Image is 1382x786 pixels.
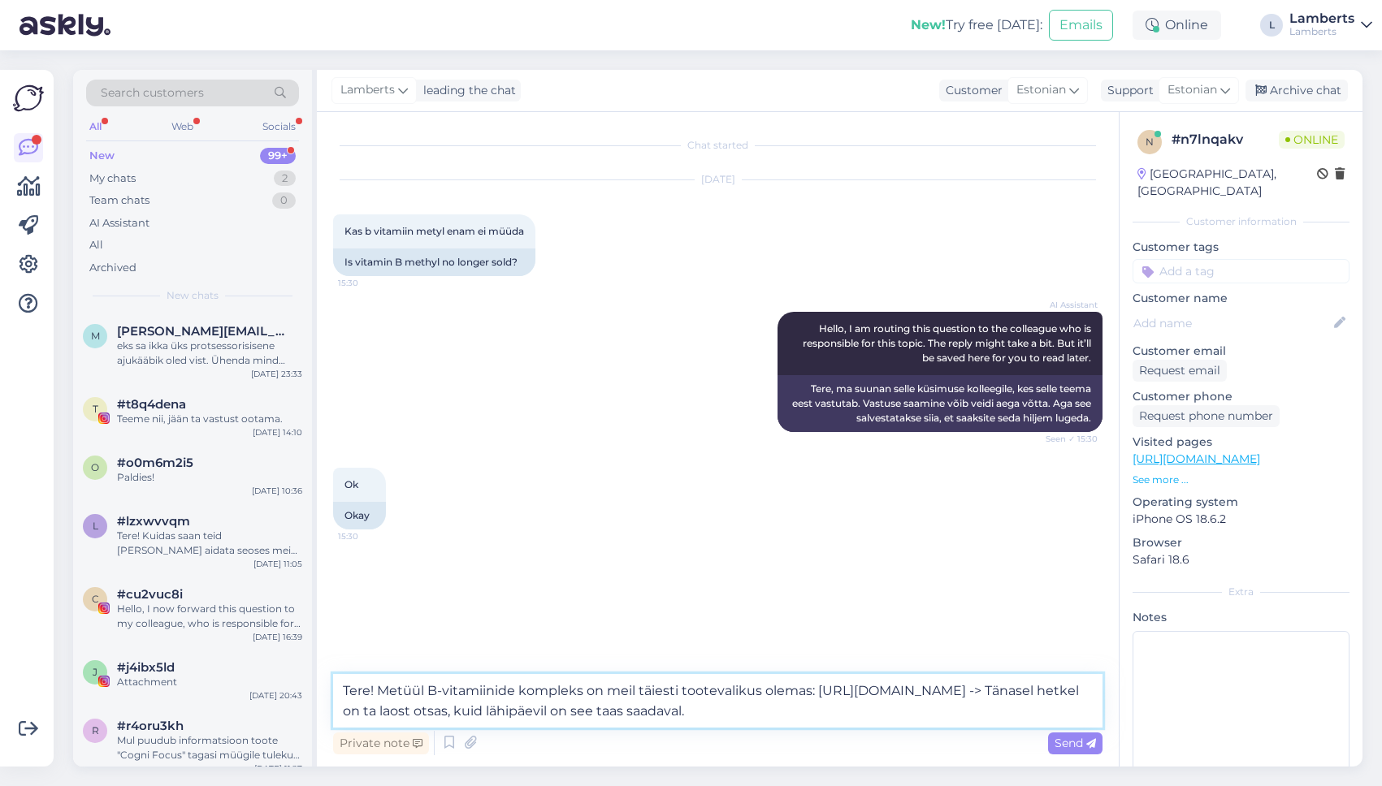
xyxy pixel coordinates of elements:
[1133,343,1350,360] p: Customer email
[1133,259,1350,283] input: Add a tag
[1133,239,1350,256] p: Customer tags
[1133,214,1350,229] div: Customer information
[1133,585,1350,599] div: Extra
[91,330,100,342] span: m
[117,719,184,733] span: #r4oru3kh
[92,724,99,736] span: r
[89,260,136,276] div: Archived
[1172,130,1279,149] div: # n7lnqakv
[254,762,302,775] div: [DATE] 11:27
[93,403,98,415] span: t
[89,171,136,187] div: My chats
[253,558,302,570] div: [DATE] 11:05
[89,192,149,209] div: Team chats
[1133,609,1350,626] p: Notes
[86,116,105,137] div: All
[117,514,190,529] span: #lzxwvvqm
[117,456,193,470] span: #o0m6m2i5
[117,470,302,485] div: Paldies!
[117,675,302,689] div: Attachment
[333,674,1103,728] textarea: Tere! Metüül B-vitamiinide kompleks on meil täiesti tootevalikus olemas: [URL][DOMAIN_NAME] -> Tä...
[1133,405,1280,427] div: Request phone number
[260,148,296,164] div: 99+
[1133,434,1350,451] p: Visited pages
[1289,12,1372,38] a: LambertsLamberts
[911,17,946,32] b: New!
[1289,25,1354,38] div: Lamberts
[1133,290,1350,307] p: Customer name
[1146,136,1154,148] span: n
[1101,82,1154,99] div: Support
[91,461,99,473] span: o
[939,82,1003,99] div: Customer
[167,288,219,303] span: New chats
[1246,80,1348,101] div: Archive chat
[1133,314,1331,332] input: Add name
[253,426,302,438] div: [DATE] 14:10
[1260,14,1283,37] div: L
[117,339,302,368] div: eks sa ikka üks protsessorisisene ajukääbik oled vist. Ühenda mind lihtsalt palun hommikul [PERSO...
[1133,451,1260,466] a: [URL][DOMAIN_NAME]
[417,82,516,99] div: leading the chat
[253,631,302,643] div: [DATE] 16:39
[117,602,302,631] div: Hello, I now forward this question to my colleague, who is responsible for this. The reply will b...
[117,397,186,412] span: #t8q4dena
[1137,166,1317,200] div: [GEOGRAPHIC_DATA], [GEOGRAPHIC_DATA]
[1133,511,1350,528] p: iPhone OS 18.6.2
[333,502,386,529] div: Okay
[1133,494,1350,511] p: Operating system
[1055,736,1096,750] span: Send
[1049,10,1113,41] button: Emails
[1279,131,1345,149] span: Online
[1168,81,1217,99] span: Estonian
[89,215,149,231] div: AI Assistant
[89,237,103,253] div: All
[1133,388,1350,405] p: Customer phone
[93,666,97,678] span: j
[333,732,429,754] div: Private note
[778,375,1103,432] div: Tere, ma suunan selle küsimuse kolleegile, kes selle teema eest vastutab. Vastuse saamine võib ve...
[89,148,115,164] div: New
[117,733,302,762] div: Mul puudub informatsioon toote "Cogni Focus" tagasi müügile tuleku kohta. [PERSON_NAME] sellest [...
[338,277,399,289] span: 15:30
[117,324,286,339] span: marko@kotkas.net
[333,248,535,276] div: Is vitamin B methyl no longer sold?
[259,116,299,137] div: Socials
[1133,360,1227,382] div: Request email
[1133,473,1350,487] p: See more ...
[1133,551,1350,568] p: Safari 18.6
[117,412,302,426] div: Teeme nii, jään ta vastust ootama.
[1289,12,1354,25] div: Lamberts
[274,171,296,187] div: 2
[344,225,524,237] span: Kas b vitamiin metyl enam ei müüda
[117,529,302,558] div: Tere! Kuidas saan teid [PERSON_NAME] aidata seoses meie teenustega?
[101,84,204,101] span: Search customers
[333,172,1103,187] div: [DATE]
[1133,534,1350,551] p: Browser
[252,485,302,497] div: [DATE] 10:36
[168,116,197,137] div: Web
[1016,81,1066,99] span: Estonian
[803,322,1094,364] span: Hello, I am routing this question to the colleague who is responsible for this topic. The reply m...
[1133,11,1221,40] div: Online
[1037,433,1098,445] span: Seen ✓ 15:30
[344,478,358,490] span: Ok
[117,587,183,602] span: #cu2vuc8i
[13,83,44,114] img: Askly Logo
[251,368,302,380] div: [DATE] 23:33
[911,15,1042,35] div: Try free [DATE]:
[333,138,1103,153] div: Chat started
[340,81,395,99] span: Lamberts
[1037,299,1098,311] span: AI Assistant
[249,689,302,702] div: [DATE] 20:43
[92,593,99,605] span: c
[117,660,175,675] span: #j4ibx5ld
[338,530,399,542] span: 15:30
[272,192,296,209] div: 0
[93,520,98,532] span: l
